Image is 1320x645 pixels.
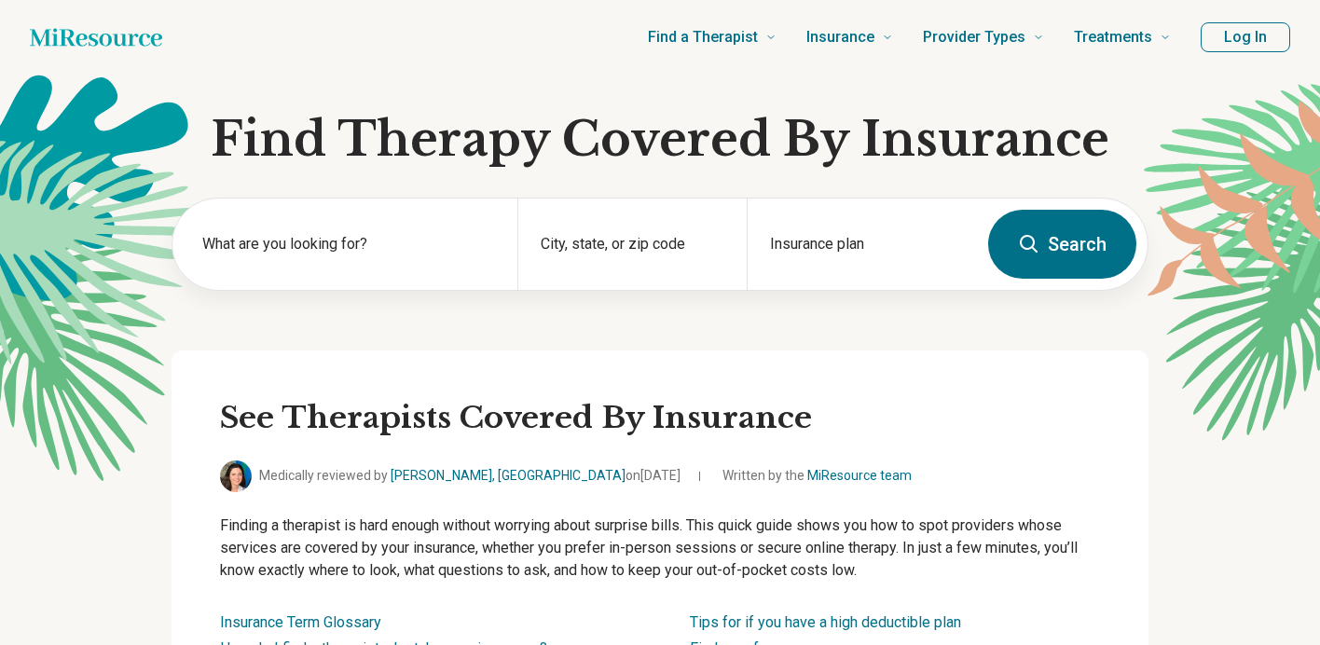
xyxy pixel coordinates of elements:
[172,112,1148,168] h1: Find Therapy Covered By Insurance
[220,515,1100,582] p: Finding a therapist is hard enough without worrying about surprise bills. This quick guide shows ...
[220,613,381,631] a: Insurance Term Glossary
[690,613,961,631] a: Tips for if you have a high deductible plan
[648,24,758,50] span: Find a Therapist
[1074,24,1152,50] span: Treatments
[806,24,874,50] span: Insurance
[202,233,495,255] label: What are you looking for?
[391,468,626,483] a: [PERSON_NAME], [GEOGRAPHIC_DATA]
[923,24,1025,50] span: Provider Types
[259,466,681,486] span: Medically reviewed by
[626,468,681,483] span: on [DATE]
[722,466,912,486] span: Written by the
[30,19,162,56] a: Home page
[220,399,1100,438] h2: See Therapists Covered By Insurance
[988,210,1136,279] button: Search
[1201,22,1290,52] button: Log In
[807,468,912,483] a: MiResource team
